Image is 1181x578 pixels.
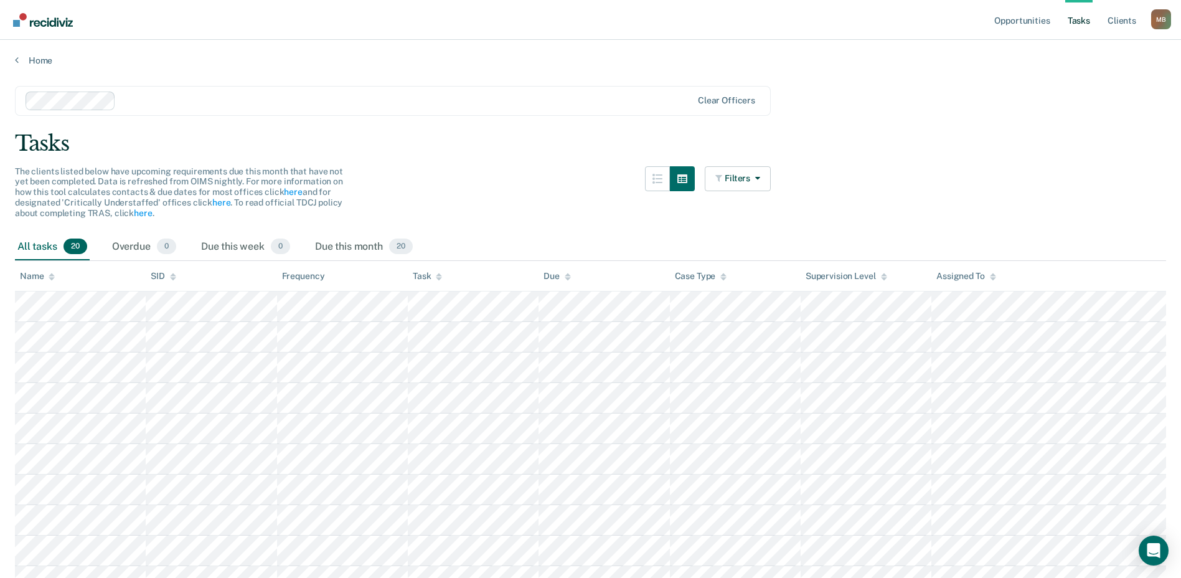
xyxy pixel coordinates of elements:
[15,166,343,218] span: The clients listed below have upcoming requirements due this month that have not yet been complet...
[1151,9,1171,29] button: Profile dropdown button
[212,197,230,207] a: here
[705,166,771,191] button: Filters
[110,234,179,261] div: Overdue0
[413,271,442,282] div: Task
[157,239,176,255] span: 0
[1139,536,1169,566] div: Open Intercom Messenger
[698,95,755,106] div: Clear officers
[134,208,152,218] a: here
[389,239,413,255] span: 20
[313,234,415,261] div: Due this month20
[20,271,55,282] div: Name
[271,239,290,255] span: 0
[806,271,887,282] div: Supervision Level
[675,271,727,282] div: Case Type
[15,234,90,261] div: All tasks20
[1151,9,1171,29] div: M B
[13,13,73,27] img: Recidiviz
[936,271,995,282] div: Assigned To
[64,239,87,255] span: 20
[282,271,325,282] div: Frequency
[15,55,1166,66] a: Home
[199,234,293,261] div: Due this week0
[284,187,302,197] a: here
[15,131,1166,156] div: Tasks
[151,271,176,282] div: SID
[543,271,571,282] div: Due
